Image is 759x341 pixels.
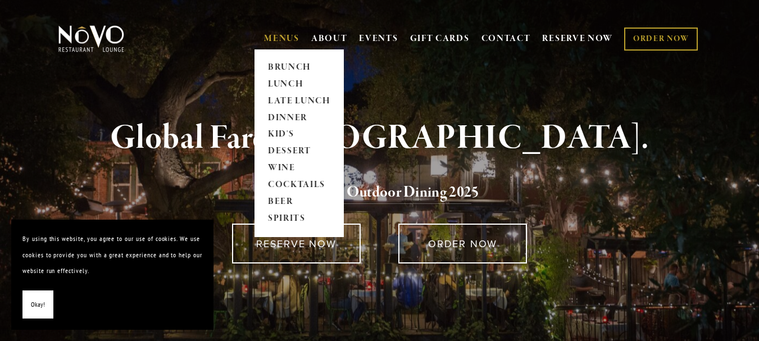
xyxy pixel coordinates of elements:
[481,28,531,49] a: CONTACT
[264,33,299,44] a: MENUS
[624,28,698,51] a: ORDER NOW
[11,220,213,330] section: Cookie banner
[110,117,649,160] strong: Global Fare. [GEOGRAPHIC_DATA].
[264,93,334,110] a: LATE LUNCH
[280,183,471,204] a: Voted Best Outdoor Dining 202
[22,231,202,279] p: By using this website, you agree to our use of cookies. We use cookies to provide you with a grea...
[264,143,334,160] a: DESSERT
[264,194,334,211] a: BEER
[311,33,348,44] a: ABOUT
[264,76,334,93] a: LUNCH
[76,181,684,204] h2: 5
[359,33,398,44] a: EVENTS
[264,126,334,143] a: KID'S
[31,297,45,313] span: Okay!
[542,28,613,49] a: RESERVE NOW
[264,110,334,126] a: DINNER
[410,28,470,49] a: GIFT CARDS
[264,211,334,228] a: SPIRITS
[232,224,361,263] a: RESERVE NOW
[264,177,334,194] a: COCKTAILS
[398,224,527,263] a: ORDER NOW
[22,290,53,319] button: Okay!
[264,59,334,76] a: BRUNCH
[264,160,334,177] a: WINE
[56,25,126,53] img: Novo Restaurant &amp; Lounge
